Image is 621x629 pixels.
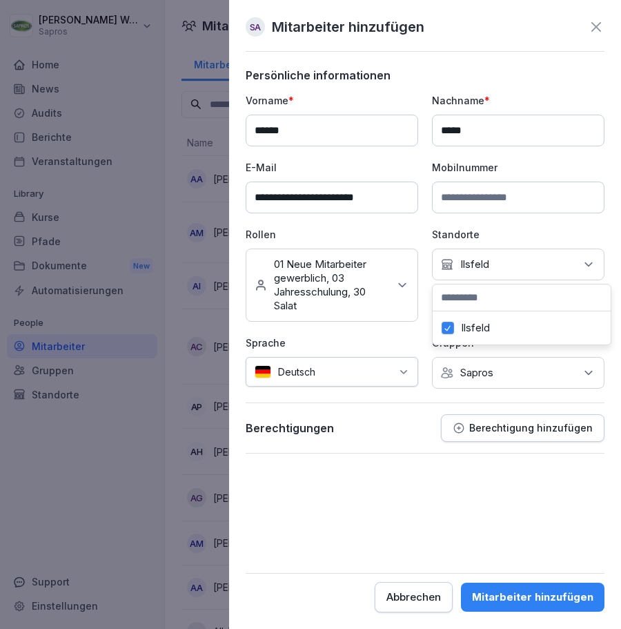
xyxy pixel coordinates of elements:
[246,68,604,82] p: Persönliche informationen
[246,421,334,435] p: Berechtigungen
[386,590,441,605] div: Abbrechen
[255,365,271,378] img: de.svg
[246,17,265,37] div: SA
[432,227,604,242] p: Standorte
[432,93,604,108] p: Nachname
[469,423,593,434] p: Berechtigung hinzufügen
[272,17,424,37] p: Mitarbeiter hinzufügen
[246,93,418,108] p: Vorname
[246,227,418,242] p: Rollen
[460,366,493,380] p: Sapros
[461,583,604,612] button: Mitarbeiter hinzufügen
[246,160,418,175] p: E-Mail
[432,160,604,175] p: Mobilnummer
[246,336,418,350] p: Sprache
[461,322,490,334] label: Ilsfeld
[375,582,453,612] button: Abbrechen
[274,258,388,313] p: 01 Neue Mitarbeiter gewerblich, 03 Jahresschulung, 30 Salat
[460,258,489,271] p: Ilsfeld
[441,414,604,442] button: Berechtigung hinzufügen
[472,590,593,605] div: Mitarbeiter hinzufügen
[246,357,418,387] div: Deutsch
